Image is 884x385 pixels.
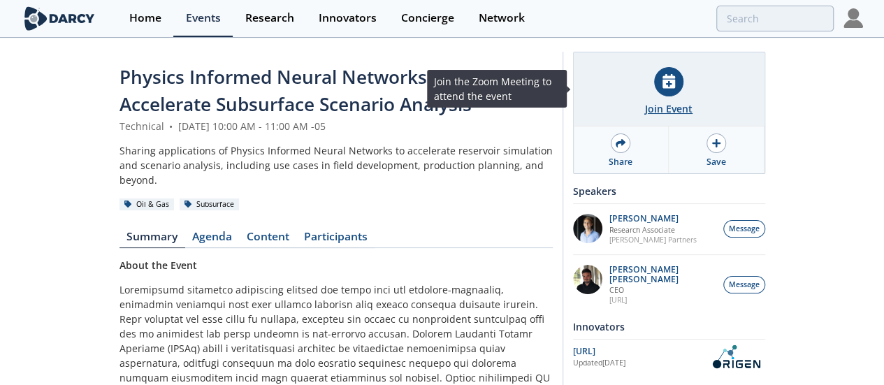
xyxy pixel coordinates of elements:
p: [PERSON_NAME] Partners [609,235,697,245]
img: Profile [843,8,863,28]
span: Physics Informed Neural Networks (PINNs) to Accelerate Subsurface Scenario Analysis [119,64,521,117]
button: Message [723,276,765,293]
a: [URL] Updated[DATE] OriGen.AI [573,344,765,369]
span: • [167,119,175,133]
div: Network [479,13,525,24]
span: Message [729,224,760,235]
a: Participants [297,231,375,248]
strong: About the Event [119,259,197,272]
div: Events [186,13,221,24]
p: [PERSON_NAME] [PERSON_NAME] [609,265,716,284]
div: Home [129,13,161,24]
div: Save [707,156,726,168]
p: CEO [609,285,716,295]
button: Message [723,220,765,238]
img: 1EXUV5ipS3aUf9wnAL7U [573,214,602,243]
div: [URL] [573,345,707,358]
p: Research Associate [609,225,697,235]
div: Updated [DATE] [573,358,707,369]
div: Oil & Gas [119,198,175,211]
img: OriGen.AI [707,344,765,369]
div: Join Event [645,101,693,116]
img: logo-wide.svg [22,6,98,31]
div: Subsurface [180,198,240,211]
a: Agenda [185,231,240,248]
p: [PERSON_NAME] [609,214,697,224]
div: Innovators [573,314,765,339]
span: Message [729,279,760,291]
div: Share [609,156,632,168]
div: Sharing applications of Physics Informed Neural Networks to accelerate reservoir simulation and s... [119,143,553,187]
p: [URL] [609,295,716,305]
div: Speakers [573,179,765,203]
a: Content [240,231,297,248]
div: Concierge [401,13,454,24]
img: 20112e9a-1f67-404a-878c-a26f1c79f5da [573,265,602,294]
div: Innovators [319,13,377,24]
div: Research [245,13,294,24]
a: Summary [119,231,185,248]
input: Advanced Search [716,6,834,31]
div: Technical [DATE] 10:00 AM - 11:00 AM -05 [119,119,553,133]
